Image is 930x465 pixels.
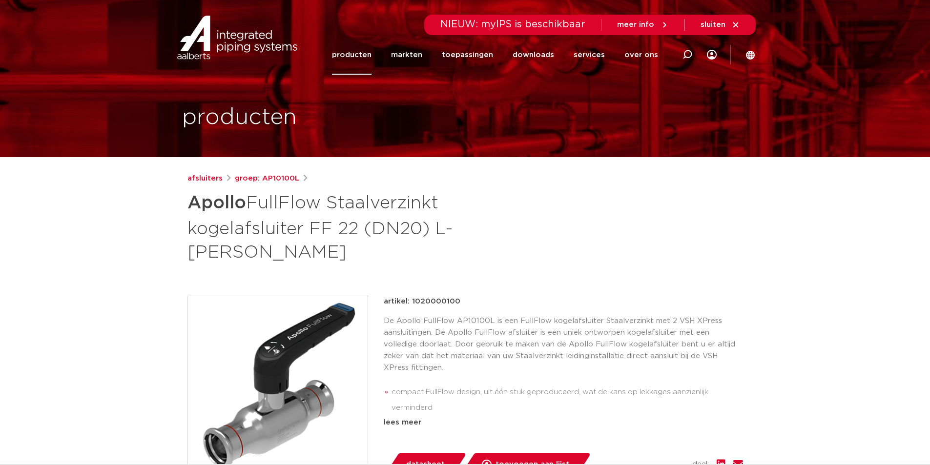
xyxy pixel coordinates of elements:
[384,417,743,428] div: lees meer
[235,173,299,184] a: groep: AP10100L
[384,315,743,374] p: De Apollo FullFlow AP10100L is een FullFlow kogelafsluiter Staalverzinkt met 2 VSH XPress aanslui...
[187,173,223,184] a: afsluiters
[617,20,669,29] a: meer info
[187,194,246,212] strong: Apollo
[513,35,554,75] a: downloads
[182,102,297,133] h1: producten
[332,35,372,75] a: producten
[701,21,725,28] span: sluiten
[332,35,658,75] nav: Menu
[187,188,554,264] h1: FullFlow Staalverzinkt kogelafsluiter FF 22 (DN20) L-[PERSON_NAME]
[391,35,422,75] a: markten
[701,20,740,29] a: sluiten
[574,35,605,75] a: services
[384,296,460,307] p: artikel: 1020000100
[707,35,717,75] div: my IPS
[442,35,493,75] a: toepassingen
[392,384,743,416] li: compact FullFlow design, uit één stuk geproduceerd, wat de kans op lekkages aanzienlijk verminderd
[440,20,585,29] span: NIEUW: myIPS is beschikbaar
[617,21,654,28] span: meer info
[624,35,658,75] a: over ons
